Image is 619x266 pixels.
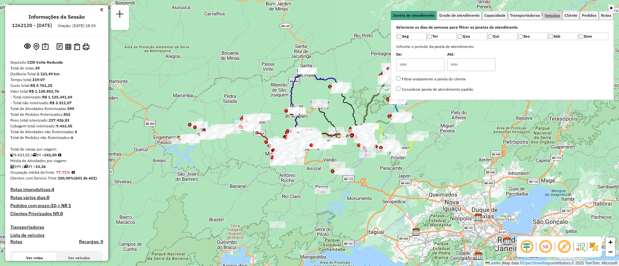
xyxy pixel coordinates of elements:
[56,170,70,175] strong: 77,71%
[10,233,103,238] h4: Lista de veículos
[10,203,71,208] h4: Pedidos com prazo:
[64,112,70,117] strong: 852
[608,238,613,246] span: +
[427,34,432,39] input: Ter
[10,152,103,158] div: 9.433,55 / 39 =
[10,117,103,123] div: Peso total roteirizado:
[269,221,285,228] div: Atividade não roteirizada - BAR MERCEARIA LANCHO
[10,94,103,100] div: - Total roteirizado:
[52,187,54,192] strong: 4
[396,24,608,30] label: Selecione os dias de semana para filtrar as janelas de atendimento
[392,44,612,50] label: Informe o período da janela de atendimento:
[35,164,46,169] strong: 15,36
[484,14,506,17] span: Capacidade
[60,211,63,216] strong: 0
[510,14,540,17] span: Transportadoras
[447,51,498,57] label: Até:
[56,124,72,128] strong: 9.433,55
[474,213,483,222] img: CDD Pavuna
[58,153,61,157] i: Meta Caixas/viagem: 197,60 Diferença: 44,29
[523,261,550,265] a: OpenStreetMap
[10,211,103,216] h4: Clientes Priorizados NR:
[488,34,492,39] input: Qui
[10,165,14,169] i: Total de Atividades
[100,6,103,13] a: Clique aqui para minimizar o painel
[74,176,97,180] strong: (601 de 601)
[578,32,608,40] label: Dom
[10,106,103,112] div: Total de Atividades Roteirizadas:
[601,14,611,17] span: Rotas
[10,153,14,157] i: Cubagem total roteirizado
[579,34,583,39] input: Dom
[485,261,501,265] a: Leaflet
[575,242,585,252] img: Fluxo de ruas
[42,95,72,99] strong: R$ 1.135.341,69
[329,161,345,168] div: Atividade não roteirizada - MARIA RAIMUNDA MACHA
[549,34,553,39] input: Sáb
[538,239,553,254] span: Ocultar NR
[37,71,60,76] strong: 3.133,49 km
[10,187,103,192] h4: Rotas improdutivas:
[10,65,103,71] div: Total de rotas:
[314,187,330,194] div: Atividade não roteirizada - 61.776.471 ANA CAROLINE FARIAS DE OLIVEI
[582,14,596,17] span: Pedidos
[427,32,457,40] label: Ter
[30,83,52,88] strong: R$ 4.761,25
[50,100,72,105] strong: R$ 3.511,07
[517,32,548,40] label: Sex
[10,123,103,129] div: Cubagem total roteirizado:
[10,60,103,65] div: Depósito:
[58,176,74,180] strong: 100,00%
[49,118,69,123] strong: 237.426,83
[64,42,73,51] button: Visualizar relatório de Roteirização
[32,77,45,82] strong: 319:07
[396,87,473,92] label: Considerar janela de atendimento padrão
[75,129,77,134] strong: 5
[396,32,427,40] label: Seg
[10,88,103,94] div: Valor total:
[10,225,103,230] h4: Transportadoras
[27,60,63,65] strong: CDD Volta Redonda
[396,76,466,82] label: Filtrar exatamente a janela do cliente
[113,8,126,22] a: Nova sessão e pesquisa
[439,14,480,17] span: Grade de atendimento
[10,195,103,200] h4: Rotas vários dias:
[57,252,101,263] button: Ver veículos
[475,252,483,260] img: CDD Jacarepaguá
[397,34,401,39] input: Seg
[10,77,103,83] div: Tempo total:
[10,71,103,77] div: Distância Total:
[10,112,103,117] div: Total de Pedidos Roteirizados:
[608,5,614,12] a: Ocultar filtros
[487,32,517,40] label: Qui
[71,135,73,140] strong: 6
[44,152,57,157] strong: 241,89
[67,106,74,111] strong: 599
[23,41,32,52] button: Exibir sessão original
[81,42,91,51] button: Imprimir Rotas
[589,242,599,252] img: Exibir/Ocultar setores
[605,237,615,247] a: Zoom in
[55,42,64,52] button: Logs desbloquear sessão
[24,165,28,169] i: Total de rotas
[556,239,572,254] span: Exibir rótulo
[335,168,351,174] div: Atividade não roteirizada - RESTAURANTE, BAR E L
[29,89,59,94] strong: R$ 1.138.852,76
[502,261,503,265] span: |
[55,23,98,29] div: Criação: [DATE] 18:53
[458,34,462,39] input: Qua
[10,83,103,88] div: Custo total:
[10,146,103,152] div: Total de caixas por viagem:
[396,76,400,80] input: Filtrar exatamente a janela do cliente
[56,203,71,208] strong: -> NR 1
[10,176,58,180] span: Clientes com Service Time:
[338,169,354,175] div: Atividade não roteirizada - UBIRACIRA MARIA DE S
[548,32,578,40] label: Sáb
[484,261,619,266] div: Map data © contributors,© 2025 TomTom, Microsoft
[41,42,50,52] button: Painel de Sugestão
[412,228,420,236] img: CDD Rio de Janeiro
[605,247,615,257] a: Zoom out
[10,170,55,175] span: Ocupação média da frota:
[47,195,49,200] strong: 0
[10,164,103,170] div: 599 / 39 =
